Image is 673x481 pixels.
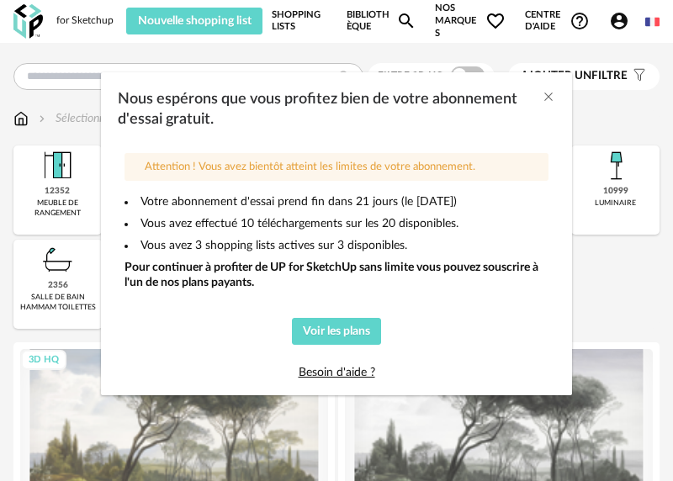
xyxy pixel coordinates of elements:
li: Vous avez 3 shopping lists actives sur 3 disponibles. [125,238,548,253]
div: dialog [101,72,572,395]
button: Close [542,89,555,107]
div: Pour continuer à profiter de UP for SketchUp sans limite vous pouvez souscrire à l'un de nos plan... [125,260,548,290]
span: Attention ! Vous avez bientôt atteint les limites de votre abonnement. [145,161,475,172]
span: Nous espérons que vous profitez bien de votre abonnement d'essai gratuit. [118,92,517,127]
span: Voir les plans [303,325,370,337]
button: Voir les plans [292,318,382,345]
a: Besoin d'aide ? [299,367,375,378]
li: Vous avez effectué 10 téléchargements sur les 20 disponibles. [125,216,548,231]
li: Votre abonnement d'essai prend fin dans 21 jours (le [DATE]) [125,194,548,209]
